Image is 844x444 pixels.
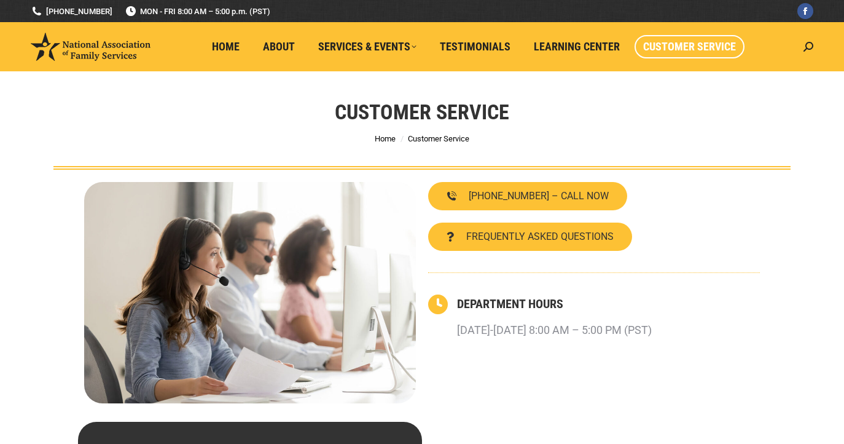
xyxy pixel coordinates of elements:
span: MON - FRI 8:00 AM – 5:00 p.m. (PST) [125,6,270,17]
a: Learning Center [525,35,628,58]
span: Learning Center [534,40,620,54]
p: [DATE]-[DATE] 8:00 AM – 5:00 PM (PST) [457,319,652,341]
a: [PHONE_NUMBER] [31,6,112,17]
a: Customer Service [635,35,744,58]
span: [PHONE_NUMBER] – CALL NOW [469,191,609,201]
a: Home [203,35,248,58]
a: Facebook page opens in new window [797,3,813,19]
span: About [263,40,295,54]
span: Customer Service [408,134,469,143]
a: Home [375,134,396,143]
a: [PHONE_NUMBER] – CALL NOW [428,182,627,210]
img: Contact National Association of Family Services [84,182,416,403]
span: Services & Events [318,40,416,54]
span: Customer Service [643,40,736,54]
span: Home [212,40,240,54]
span: Testimonials [440,40,510,54]
img: National Association of Family Services [31,33,150,61]
span: FREQUENTLY ASKED QUESTIONS [466,232,614,242]
a: About [254,35,303,58]
h1: Customer Service [335,98,509,125]
a: DEPARTMENT HOURS [457,296,563,311]
a: Testimonials [431,35,519,58]
a: FREQUENTLY ASKED QUESTIONS [428,223,632,251]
